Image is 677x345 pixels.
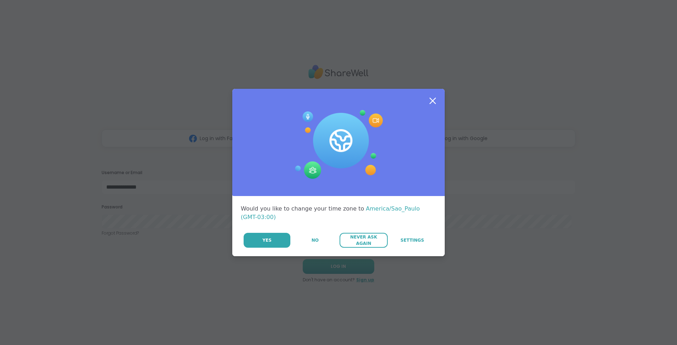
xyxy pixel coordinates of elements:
[244,233,290,248] button: Yes
[343,234,384,247] span: Never Ask Again
[312,237,319,243] span: No
[241,205,420,220] span: America/Sao_Paulo (GMT-03:00)
[400,237,424,243] span: Settings
[294,110,383,179] img: Session Experience
[291,233,339,248] button: No
[340,233,387,248] button: Never Ask Again
[262,237,272,243] span: Yes
[241,205,436,222] div: Would you like to change your time zone to
[388,233,436,248] a: Settings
